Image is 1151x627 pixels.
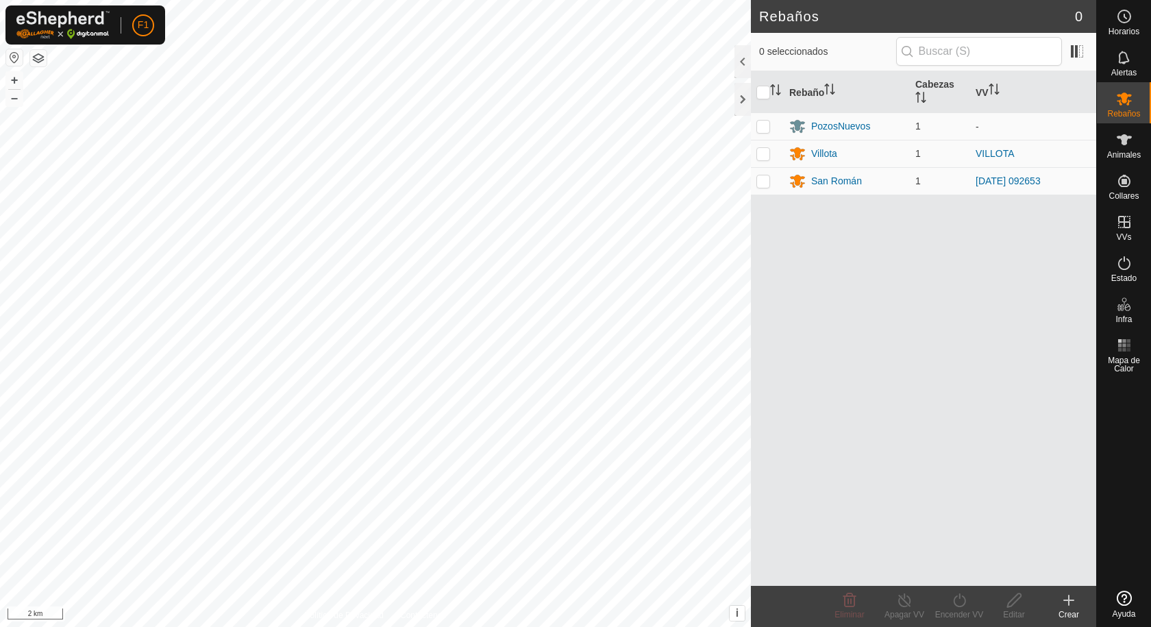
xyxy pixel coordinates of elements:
[11,90,18,105] font: –
[1108,356,1140,373] font: Mapa de Calor
[1075,9,1082,24] font: 0
[976,86,989,97] font: VV
[1111,68,1137,77] font: Alertas
[884,610,924,619] font: Apagar VV
[1109,27,1139,36] font: Horarios
[1107,109,1140,119] font: Rebaños
[811,121,870,132] font: PozosNuevos
[989,86,1000,97] p-sorticon: Activar para ordenar
[834,610,864,619] font: Eliminar
[896,37,1062,66] input: Buscar (S)
[1111,273,1137,283] font: Estado
[770,86,781,97] p-sorticon: Activar para ordenar
[305,609,384,622] a: Política de Privacidad
[138,19,149,30] font: F1
[1109,191,1139,201] font: Collares
[759,46,828,57] font: 0 seleccionados
[6,49,23,66] button: Restablecer Mapa
[1059,610,1079,619] font: Crear
[400,611,446,620] font: Contáctenos
[915,94,926,105] p-sorticon: Activar para ordenar
[789,86,824,97] font: Rebaño
[305,611,384,620] font: Política de Privacidad
[915,148,921,159] font: 1
[976,121,979,132] font: -
[1107,150,1141,160] font: Animales
[915,121,921,132] font: 1
[811,148,837,159] font: Villota
[11,73,18,87] font: +
[976,148,1015,159] a: VILLOTA
[1113,609,1136,619] font: Ayuda
[1115,315,1132,324] font: Infra
[400,609,446,622] a: Contáctenos
[30,50,47,66] button: Capas del Mapa
[736,607,739,619] font: i
[16,11,110,39] img: Logotipo de Gallagher
[730,606,745,621] button: i
[915,175,921,186] font: 1
[935,610,984,619] font: Encender VV
[6,90,23,106] button: –
[1003,610,1024,619] font: Editar
[6,72,23,88] button: +
[915,79,954,90] font: Cabezas
[976,175,1041,186] a: [DATE] 092653
[759,9,819,24] font: Rebaños
[824,86,835,97] p-sorticon: Activar para ordenar
[1116,232,1131,242] font: VVs
[1097,585,1151,624] a: Ayuda
[811,175,862,186] font: San Román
